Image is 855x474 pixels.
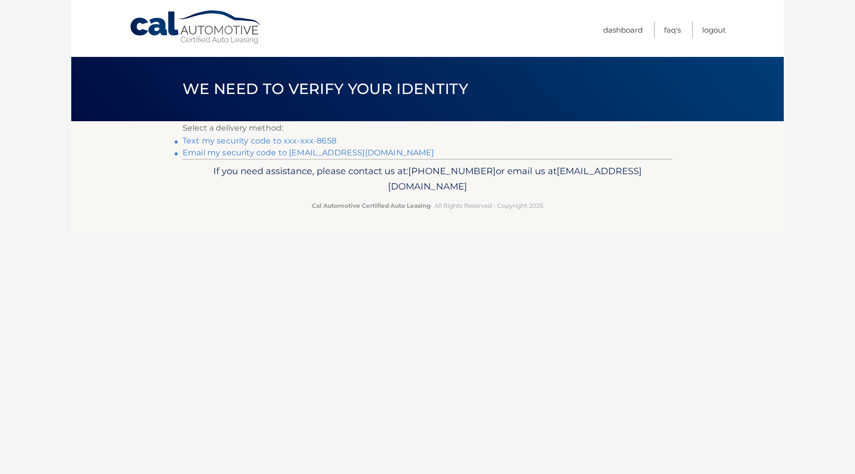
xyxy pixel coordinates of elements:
p: Select a delivery method: [183,121,672,135]
span: We need to verify your identity [183,80,468,98]
span: [PHONE_NUMBER] [408,165,496,177]
a: Text my security code to xxx-xxx-8658 [183,136,336,145]
p: - All Rights Reserved - Copyright 2025 [189,200,666,211]
a: Email my security code to [EMAIL_ADDRESS][DOMAIN_NAME] [183,148,434,157]
strong: Cal Automotive Certified Auto Leasing [312,202,430,209]
a: FAQ's [664,22,681,38]
a: Dashboard [603,22,643,38]
a: Logout [702,22,726,38]
p: If you need assistance, please contact us at: or email us at [189,163,666,195]
a: Cal Automotive [129,10,263,45]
